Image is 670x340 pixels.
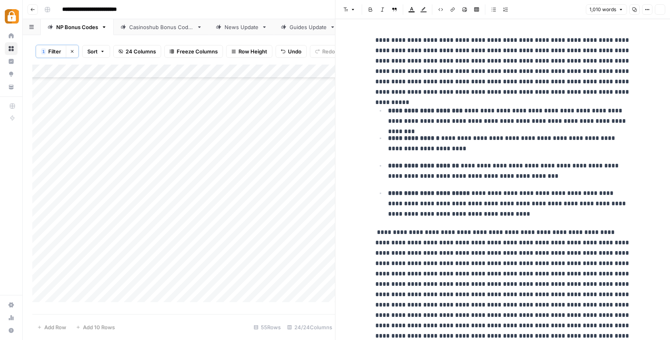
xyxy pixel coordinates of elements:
a: Browse [5,42,18,55]
div: 1 [41,48,46,55]
span: Freeze Columns [177,47,218,55]
button: Help + Support [5,324,18,337]
button: 1Filter [36,45,66,58]
div: News Update [225,23,258,31]
a: Insights [5,55,18,68]
span: Filter [48,47,61,55]
div: 24/24 Columns [284,321,335,334]
span: Add Row [44,323,66,331]
a: Usage [5,311,18,324]
span: 24 Columns [126,47,156,55]
a: Your Data [5,81,18,93]
button: Add 10 Rows [71,321,120,334]
span: 1,010 words [589,6,616,13]
div: Guides Update [290,23,327,31]
img: Adzz Logo [5,9,19,24]
span: Sort [87,47,98,55]
div: 55 Rows [250,321,284,334]
div: NP Bonus Codes [56,23,98,31]
a: Opportunities [5,68,18,81]
span: Redo [322,47,335,55]
a: NP Bonus Codes [41,19,114,35]
button: Workspace: Adzz [5,6,18,26]
span: Row Height [238,47,267,55]
button: 1,010 words [586,4,627,15]
button: Undo [276,45,307,58]
a: Guides Update [274,19,342,35]
span: Undo [288,47,301,55]
button: Sort [82,45,110,58]
button: Freeze Columns [164,45,223,58]
span: 1 [42,48,45,55]
button: Add Row [32,321,71,334]
span: Add 10 Rows [83,323,115,331]
a: Settings [5,299,18,311]
a: News Update [209,19,274,35]
div: Casinoshub Bonus Codes [129,23,193,31]
button: Row Height [226,45,272,58]
a: Casinoshub Bonus Codes [114,19,209,35]
button: 24 Columns [113,45,161,58]
a: Home [5,29,18,42]
button: Redo [310,45,340,58]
